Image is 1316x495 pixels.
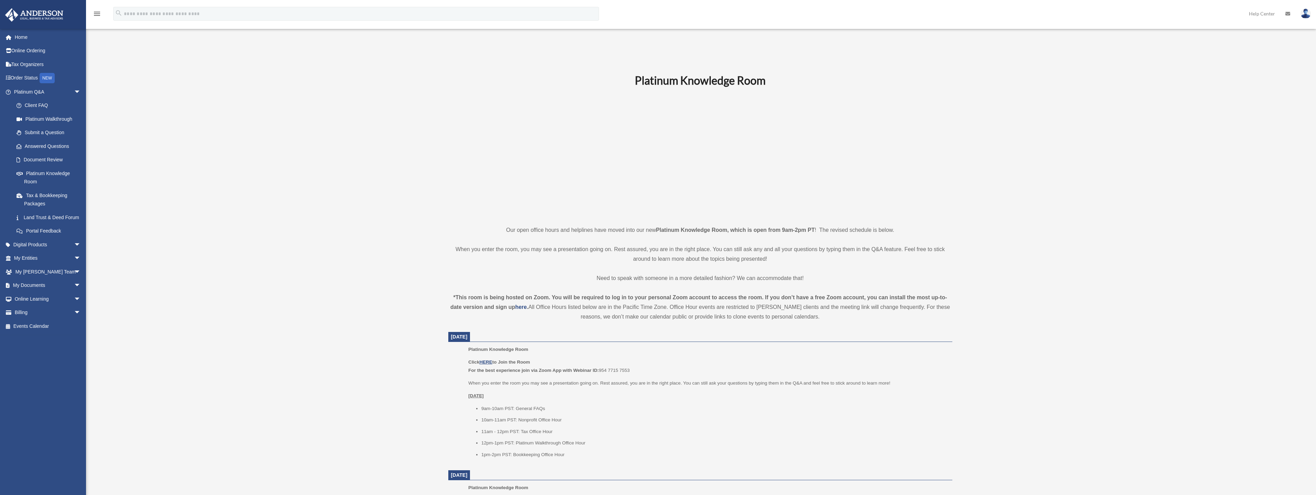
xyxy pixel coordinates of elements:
a: menu [93,12,101,18]
u: [DATE] [468,393,484,398]
a: Answered Questions [10,139,91,153]
a: Events Calendar [5,319,91,333]
a: Platinum Walkthrough [10,112,91,126]
a: Document Review [10,153,91,167]
a: Submit a Question [10,126,91,140]
strong: Platinum Knowledge Room, which is open from 9am-2pm PT [656,227,815,233]
a: My Documentsarrow_drop_down [5,279,91,292]
span: arrow_drop_down [74,85,88,99]
a: Online Learningarrow_drop_down [5,292,91,306]
a: Portal Feedback [10,224,91,238]
a: Client FAQ [10,99,91,112]
a: here [515,304,527,310]
li: 10am-11am PST: Nonprofit Office Hour [481,416,948,424]
a: Tax & Bookkeeping Packages [10,189,91,211]
strong: . [527,304,528,310]
li: 12pm-1pm PST: Platinum Walkthrough Office Hour [481,439,948,447]
a: Land Trust & Deed Forum [10,211,91,224]
p: 954 7715 7553 [468,358,947,374]
strong: *This room is being hosted on Zoom. You will be required to log in to your personal Zoom account ... [450,294,947,310]
a: Home [5,30,91,44]
span: Platinum Knowledge Room [468,347,528,352]
b: For the best experience join via Zoom App with Webinar ID: [468,368,599,373]
a: Digital Productsarrow_drop_down [5,238,91,251]
p: When you enter the room you may see a presentation going on. Rest assured, you are in the right p... [468,379,947,387]
a: Tax Organizers [5,57,91,71]
p: Need to speak with someone in a more detailed fashion? We can accommodate that! [448,273,952,283]
a: HERE [479,359,492,365]
p: Our open office hours and helplines have moved into our new ! The revised schedule is below. [448,225,952,235]
div: All Office Hours listed below are in the Pacific Time Zone. Office Hour events are restricted to ... [448,293,952,322]
a: Online Ordering [5,44,91,58]
img: User Pic [1301,9,1311,19]
span: [DATE] [451,472,468,478]
b: Click to Join the Room [468,359,530,365]
a: Platinum Knowledge Room [10,166,88,189]
iframe: 231110_Toby_KnowledgeRoom [597,96,803,213]
span: arrow_drop_down [74,238,88,252]
span: arrow_drop_down [74,251,88,266]
li: 1pm-2pm PST: Bookkeeping Office Hour [481,451,948,459]
a: My [PERSON_NAME] Teamarrow_drop_down [5,265,91,279]
span: arrow_drop_down [74,265,88,279]
a: My Entitiesarrow_drop_down [5,251,91,265]
span: [DATE] [451,334,468,340]
b: Platinum Knowledge Room [635,74,766,87]
i: menu [93,10,101,18]
span: arrow_drop_down [74,292,88,306]
span: Platinum Knowledge Room [468,485,528,490]
span: arrow_drop_down [74,306,88,320]
div: NEW [40,73,55,83]
li: 9am-10am PST: General FAQs [481,405,948,413]
img: Anderson Advisors Platinum Portal [3,8,65,22]
a: Platinum Q&Aarrow_drop_down [5,85,91,99]
span: arrow_drop_down [74,279,88,293]
p: When you enter the room, you may see a presentation going on. Rest assured, you are in the right ... [448,245,952,264]
i: search [115,9,122,17]
a: Billingarrow_drop_down [5,306,91,320]
li: 11am - 12pm PST: Tax Office Hour [481,428,948,436]
a: Order StatusNEW [5,71,91,85]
